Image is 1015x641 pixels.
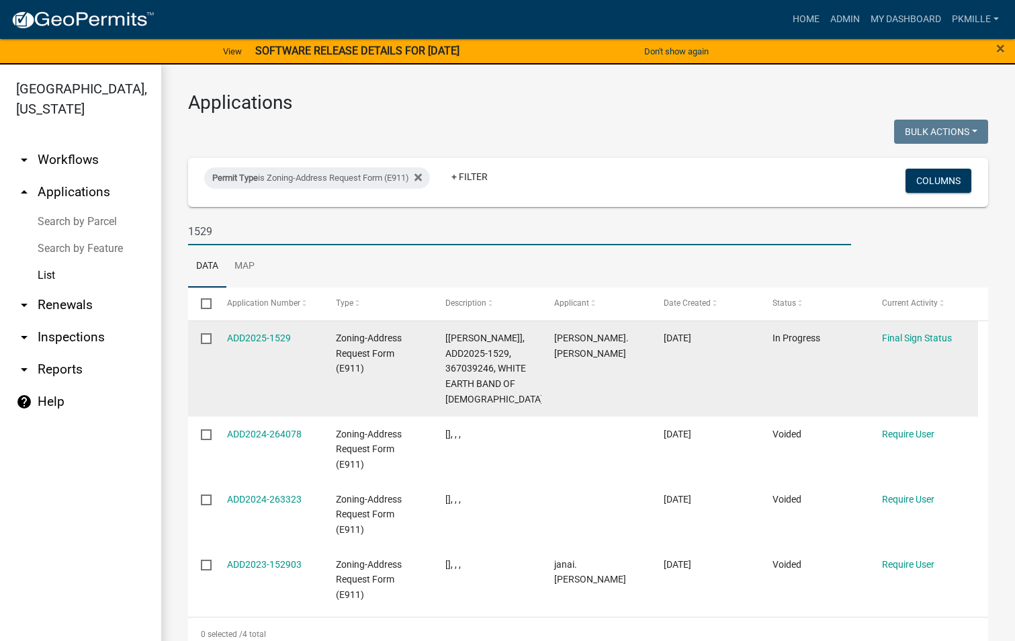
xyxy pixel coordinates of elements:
span: Application Number [227,298,300,308]
a: ADD2023-152903 [227,559,302,570]
span: 05/25/2024 [664,429,691,439]
span: janai.seley [554,559,626,585]
span: Description [445,298,486,308]
datatable-header-cell: Date Created [650,288,760,320]
span: 05/23/2024 [664,494,691,505]
span: [], , , [445,429,461,439]
span: Status [773,298,796,308]
span: Current Activity [882,298,938,308]
button: Close [996,40,1005,56]
a: Require User [882,559,934,570]
a: Home [787,7,825,32]
datatable-header-cell: Status [760,288,869,320]
span: × [996,39,1005,58]
span: [Nicole Bradbury], ADD2025-1529, 367039246, WHITE EARTH BAND OF CHIPPEWA INDIANS [445,333,543,404]
strong: SOFTWARE RELEASE DETAILS FOR [DATE] [255,44,459,57]
a: Require User [882,429,934,439]
a: Final Sign Status [882,333,952,343]
span: Zoning-Address Request Form (E911) [336,494,402,536]
i: arrow_drop_down [16,361,32,378]
span: Voided [773,559,801,570]
a: ADD2024-264078 [227,429,302,439]
button: Columns [906,169,971,193]
datatable-header-cell: Description [432,288,541,320]
span: [], , , [445,494,461,505]
i: arrow_drop_down [16,152,32,168]
span: Voided [773,429,801,439]
a: Require User [882,494,934,505]
span: 0 selected / [201,630,242,639]
datatable-header-cell: Application Number [214,288,323,320]
span: In Progress [773,333,820,343]
datatable-header-cell: Applicant [541,288,651,320]
span: angela.lefebvre [554,333,629,359]
span: 09/15/2025 [664,333,691,343]
span: Type [336,298,353,308]
a: Data [188,245,226,288]
span: Voided [773,494,801,505]
datatable-header-cell: Current Activity [869,288,978,320]
datatable-header-cell: Type [323,288,433,320]
span: Zoning-Address Request Form (E911) [336,333,402,374]
a: Admin [825,7,865,32]
span: Zoning-Address Request Form (E911) [336,559,402,601]
span: Zoning-Address Request Form (E911) [336,429,402,470]
a: ADD2024-263323 [227,494,302,505]
a: View [218,40,247,62]
span: [], , , [445,559,461,570]
a: ADD2025-1529 [227,333,291,343]
a: My Dashboard [865,7,946,32]
h3: Applications [188,91,988,114]
i: arrow_drop_down [16,329,32,345]
span: Applicant [554,298,589,308]
span: Date Created [664,298,711,308]
a: Map [226,245,263,288]
datatable-header-cell: Select [188,288,214,320]
a: pkmille [946,7,1004,32]
i: arrow_drop_down [16,297,32,313]
span: 07/21/2023 [664,559,691,570]
a: + Filter [441,165,498,189]
button: Don't show again [639,40,714,62]
i: arrow_drop_up [16,184,32,200]
input: Search for applications [188,218,851,245]
button: Bulk Actions [894,120,988,144]
i: help [16,394,32,410]
div: is Zoning-Address Request Form (E911) [204,167,430,189]
span: Permit Type [212,173,258,183]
